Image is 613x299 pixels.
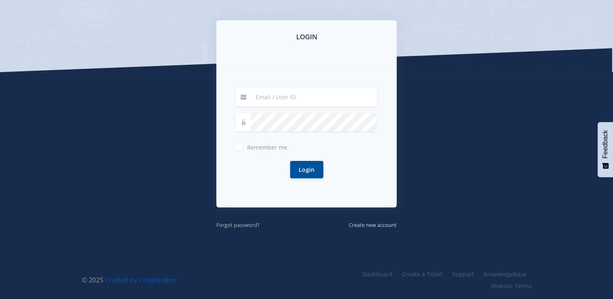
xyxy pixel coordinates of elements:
[105,276,177,284] a: Crafted by CreativeBox
[358,268,397,280] a: Dashboard
[216,221,260,229] small: Forgot password?
[397,268,447,280] a: Create a Ticket
[226,32,387,42] h3: LOGIN
[602,130,609,158] span: Feedback
[486,280,532,292] a: Website Terms
[349,220,397,229] a: Create new account
[290,161,323,178] button: Login
[447,268,479,280] a: Support
[349,221,397,229] small: Create new account
[598,122,613,177] button: Feedback - Show survey
[82,275,301,285] div: © 2025
[247,143,287,151] span: Remember me
[216,220,260,229] a: Forgot password?
[479,268,532,280] a: Knowledgebase
[484,270,527,278] span: Knowledgebase
[251,88,377,107] input: Email / User ID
